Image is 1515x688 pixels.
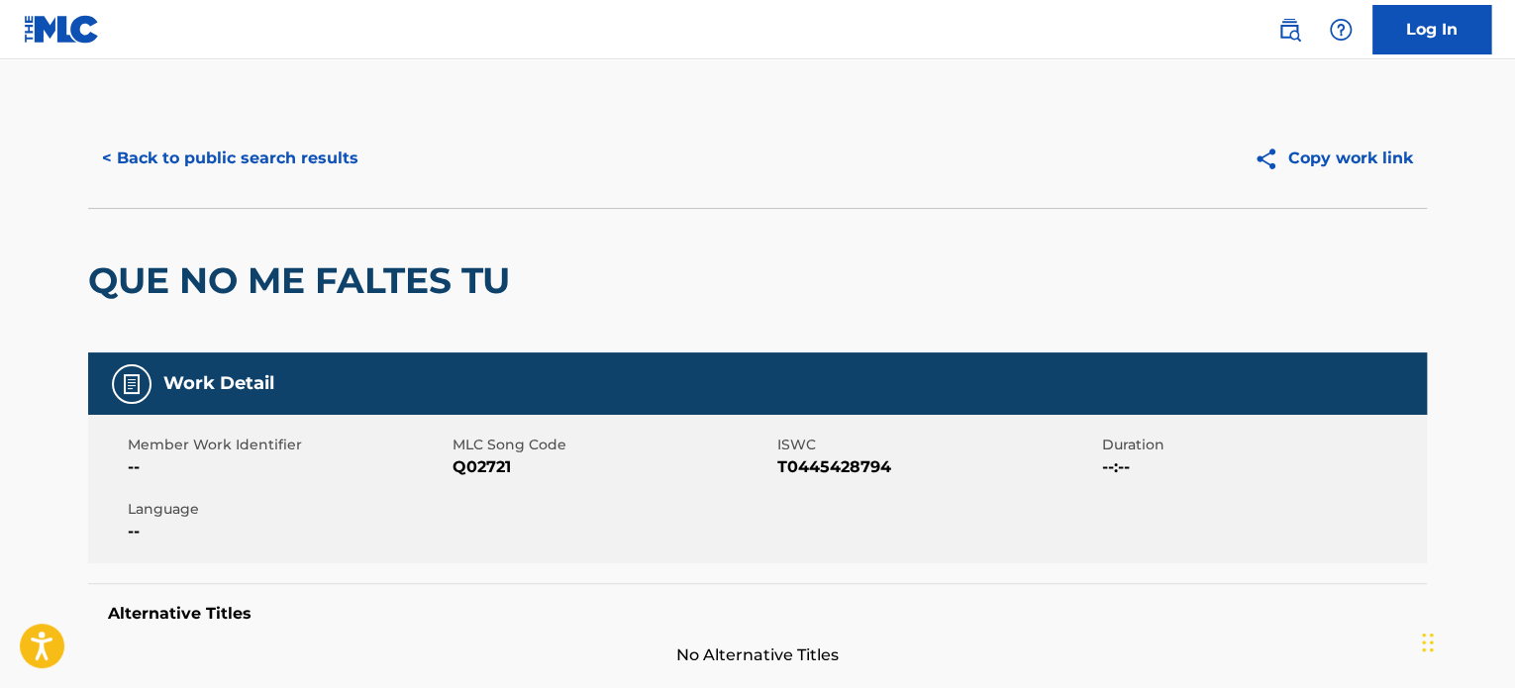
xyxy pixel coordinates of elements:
span: Member Work Identifier [128,435,448,455]
button: < Back to public search results [88,134,372,183]
h5: Work Detail [163,372,274,395]
span: Language [128,499,448,520]
img: Work Detail [120,372,144,396]
span: No Alternative Titles [88,643,1427,667]
button: Copy work link [1240,134,1427,183]
span: Q02721 [453,455,772,479]
span: T0445428794 [777,455,1097,479]
div: Help [1321,10,1361,49]
span: Duration [1102,435,1422,455]
iframe: Chat Widget [1416,593,1515,688]
img: Copy work link [1254,147,1288,171]
img: search [1277,18,1301,42]
div: Drag [1422,613,1434,672]
h5: Alternative Titles [108,604,1407,624]
span: -- [128,455,448,479]
span: --:-- [1102,455,1422,479]
span: MLC Song Code [453,435,772,455]
span: ISWC [777,435,1097,455]
a: Log In [1372,5,1491,54]
h2: QUE NO ME FALTES TU [88,258,520,303]
img: MLC Logo [24,15,100,44]
a: Public Search [1269,10,1309,49]
img: help [1329,18,1353,42]
span: -- [128,520,448,543]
